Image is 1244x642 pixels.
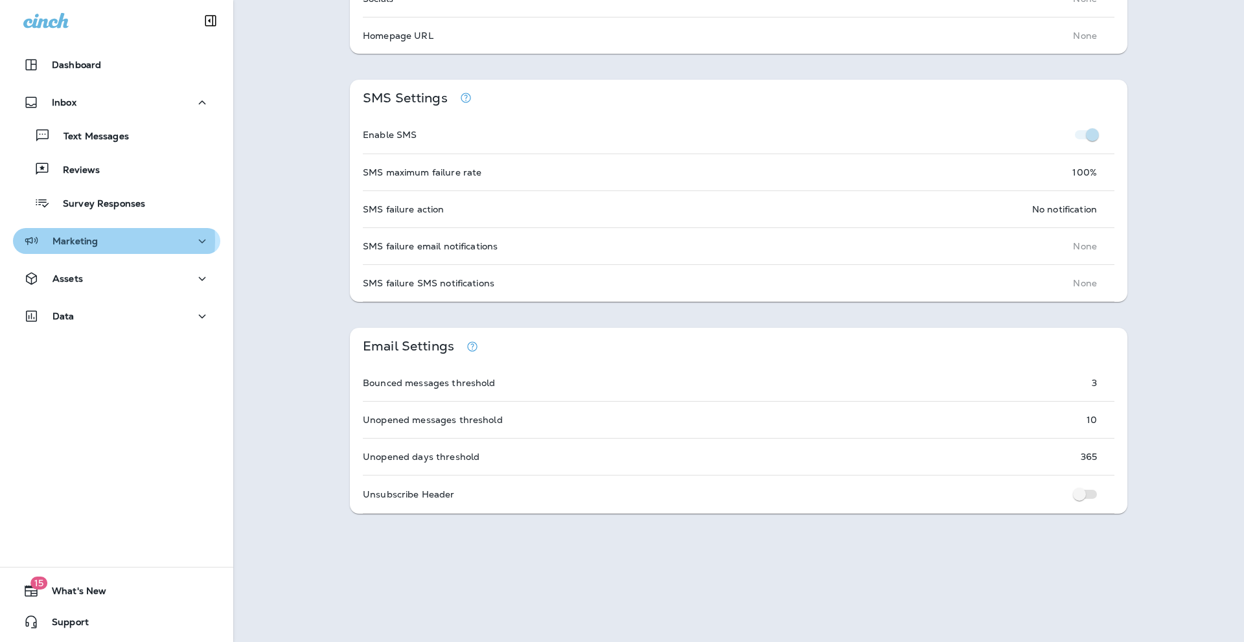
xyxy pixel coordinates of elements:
p: Unopened messages threshold [363,415,503,425]
p: 10 [1087,415,1097,425]
p: Homepage URL [363,30,433,41]
p: SMS failure action [363,204,444,214]
button: Dashboard [13,52,220,78]
p: 3 [1092,378,1097,388]
span: What's New [39,586,106,601]
p: Survey Responses [50,198,145,211]
button: Support [13,609,220,635]
p: 100 % [1072,167,1097,178]
p: Assets [52,273,83,284]
p: Reviews [50,165,100,177]
p: Bounced messages threshold [363,378,496,388]
p: Email Settings [363,341,454,352]
p: Dashboard [52,60,101,70]
p: SMS maximum failure rate [363,167,481,178]
p: SMS failure SMS notifications [363,278,494,288]
button: Reviews [13,155,220,183]
p: Unopened days threshold [363,452,479,462]
p: No notification [1032,204,1097,214]
p: SMS Settings [363,93,448,104]
p: None [1073,30,1097,41]
p: Inbox [52,97,76,108]
p: None [1073,278,1097,288]
p: Marketing [52,236,98,246]
button: Survey Responses [13,189,220,216]
p: Unsubscribe Header [363,489,455,499]
button: Collapse Sidebar [192,8,229,34]
p: None [1073,241,1097,251]
button: Data [13,303,220,329]
span: 15 [30,577,47,590]
p: Data [52,311,75,321]
button: Inbox [13,89,220,115]
p: 365 [1081,452,1097,462]
button: Assets [13,266,220,292]
button: Marketing [13,228,220,254]
button: Text Messages [13,122,220,149]
p: Enable SMS [363,130,417,140]
p: Text Messages [51,131,129,143]
p: SMS failure email notifications [363,241,498,251]
span: Support [39,617,89,632]
button: 15What's New [13,578,220,604]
